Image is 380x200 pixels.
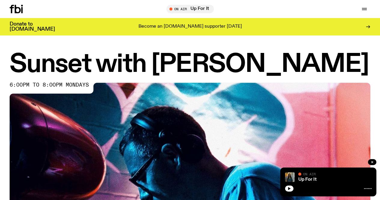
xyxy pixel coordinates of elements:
[10,83,89,88] span: 6:00pm to 8:00pm mondays
[138,24,242,29] p: Become an [DOMAIN_NAME] supporter [DATE]
[173,7,211,11] span: Tune in live
[285,172,295,182] img: Ify - a Brown Skin girl with black braided twists, looking up to the side with her tongue stickin...
[10,22,55,32] h3: Donate to [DOMAIN_NAME]
[303,172,316,176] span: On Air
[10,52,370,77] h1: Sunset with [PERSON_NAME]
[166,5,214,13] button: On AirUp For It
[298,177,317,182] a: Up For It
